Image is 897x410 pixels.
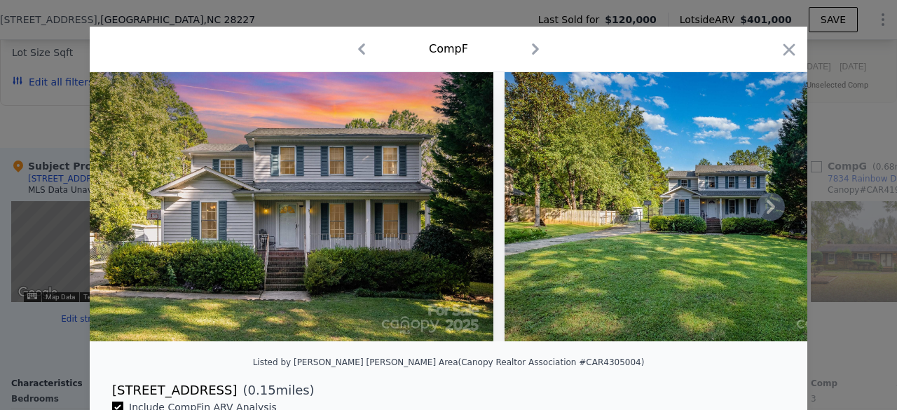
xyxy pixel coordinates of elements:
[90,72,493,341] img: Property Img
[112,381,237,400] div: [STREET_ADDRESS]
[429,41,468,57] div: Comp F
[253,357,645,367] div: Listed by [PERSON_NAME] [PERSON_NAME] Area (Canopy Realtor Association #CAR4305004)
[237,381,314,400] span: ( miles)
[248,383,276,397] span: 0.15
